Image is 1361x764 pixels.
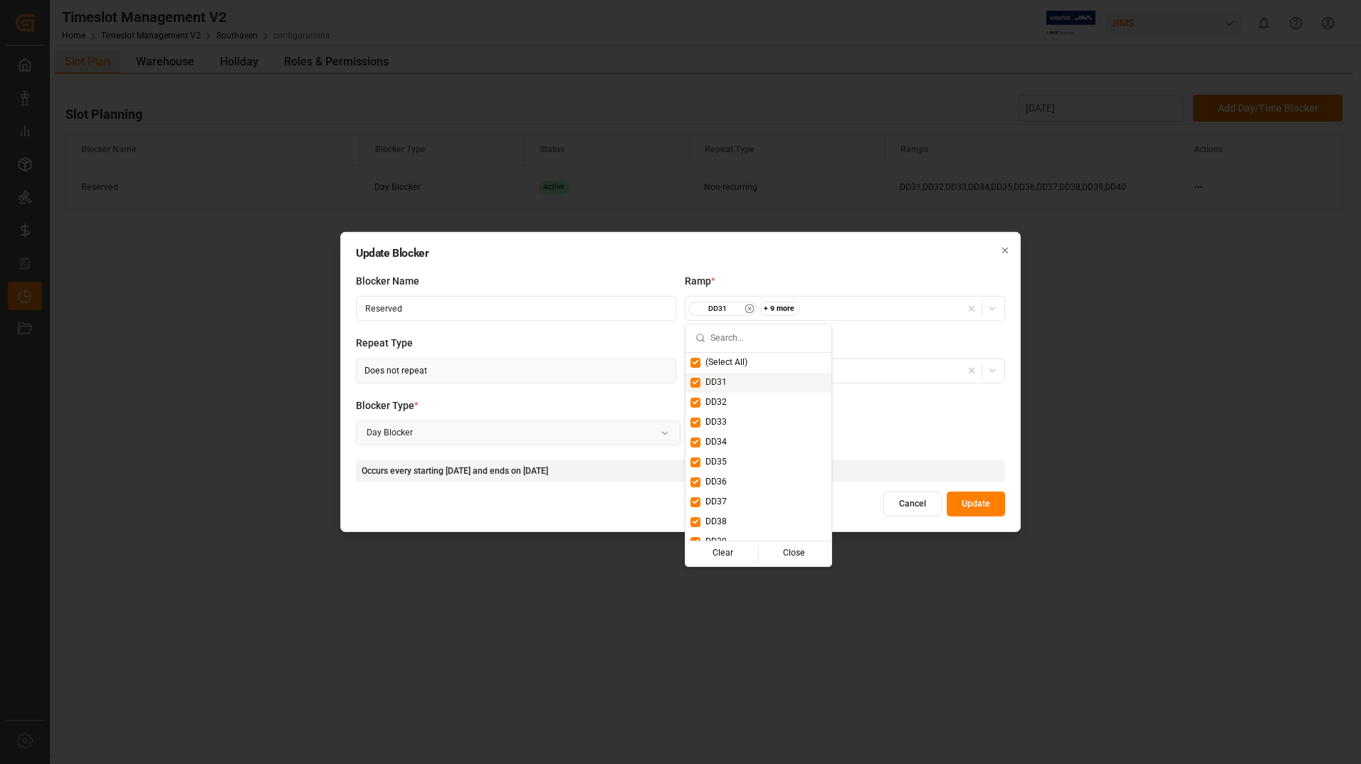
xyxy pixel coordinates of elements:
[356,336,413,351] span: Repeat Type
[760,302,803,316] button: + 9 more
[685,274,711,289] span: Ramp
[688,543,759,563] div: Clear
[356,274,419,289] span: Blocker Name
[685,296,1005,321] button: DD31+ 9 more
[356,461,554,481] small: Occurs every starting [DATE] and ends on [DATE]
[705,376,727,389] span: DD31
[685,353,831,566] div: Suggestions
[364,364,427,377] div: Does not repeat
[759,543,829,563] div: Close
[705,456,727,469] span: DD35
[705,396,727,409] span: DD32
[760,302,800,316] div: + 9 more
[356,398,414,413] span: Blocker Type
[705,496,727,509] span: DD37
[693,304,742,314] small: DD31
[947,492,1005,516] button: Update
[883,492,942,516] button: Cancel
[705,536,727,548] span: DD39
[710,324,821,352] input: Search...
[705,476,727,489] span: DD36
[705,516,727,529] span: DD38
[685,359,1005,383] button: Super Admin+ 12 more
[705,356,747,369] span: (Select All)
[705,436,727,449] span: DD34
[356,296,676,321] input: Enter name
[356,248,1005,259] h2: Update Blocker
[705,416,727,429] span: DD33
